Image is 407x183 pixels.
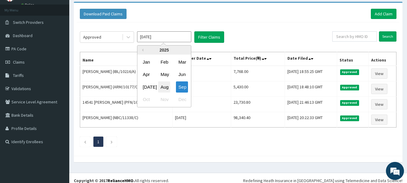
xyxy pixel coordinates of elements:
[371,99,387,109] a: View
[285,97,337,112] td: [DATE] 21:46:13 GMT
[176,69,188,80] div: Choose June 2025
[140,81,152,93] div: Choose July 2025
[285,66,337,81] td: [DATE] 18:55:25 GMT
[158,69,170,80] div: Choose May 2025
[13,33,33,38] span: Dashboard
[173,112,231,128] td: [DATE]
[369,52,396,66] th: Actions
[11,30,24,45] img: d_794563401_company_1708531726252_794563401
[140,56,152,68] div: Choose January 2025
[231,81,285,97] td: 5,430.00
[84,139,86,144] a: Previous page
[110,139,113,144] a: Next page
[371,115,387,125] a: View
[137,31,191,42] input: Select Month and Year
[80,81,173,97] td: [PERSON_NAME] (ARM/10177/C)
[140,69,152,80] div: Choose April 2025
[140,49,143,52] button: Previous Year
[99,3,113,17] div: Minimize live chat window
[285,81,337,97] td: [DATE] 18:48:10 GMT
[340,85,359,90] span: Approved
[231,66,285,81] td: 7,768.00
[80,112,173,128] td: [PERSON_NAME] (NBC/11338/C)
[285,52,337,66] th: Date Filed
[332,31,377,42] input: Search by HMO ID
[80,97,173,112] td: 14541 [PERSON_NAME] (PFN/10063/A)
[231,97,285,112] td: 23,730.80
[137,46,191,55] div: 2025
[371,84,387,94] a: View
[97,139,99,144] a: Page 1 is your current page
[35,54,83,115] span: We're online!
[285,112,337,128] td: [DATE] 20:22:33 GMT
[231,112,285,128] td: 98,340.40
[176,56,188,68] div: Choose March 2025
[80,66,173,81] td: [PERSON_NAME] (IBL/10216/A)
[21,3,36,7] a: Online
[13,73,24,78] span: Tariffs
[83,34,101,40] div: Approved
[371,9,396,19] a: Add Claim
[80,9,127,19] button: Download Paid Claims
[231,52,285,66] th: Total Price(₦)
[158,81,170,93] div: Choose August 2025
[379,31,396,42] input: Search
[340,100,359,106] span: Approved
[31,34,101,42] div: Chat with us now
[13,59,25,65] span: Claims
[3,120,115,141] textarea: Type your message and hit 'Enter'
[371,68,387,79] a: View
[158,56,170,68] div: Choose February 2025
[194,31,224,43] button: Filter Claims
[340,69,359,75] span: Approved
[137,56,191,106] div: month 2025-09
[337,52,369,66] th: Status
[176,81,188,93] div: Choose September 2025
[340,115,359,121] span: Approved
[13,20,44,25] span: Switch Providers
[80,52,173,66] th: Name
